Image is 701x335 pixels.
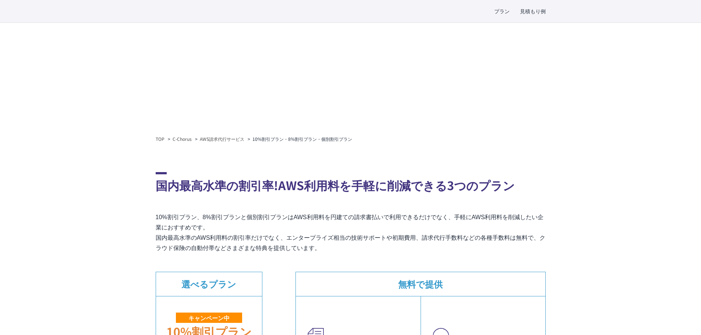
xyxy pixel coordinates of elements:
[200,136,244,142] a: AWS請求代行サービス
[494,7,510,15] a: プラン
[156,172,546,194] h2: 国内最高水準の割引率!AWS利用料を手軽に削減できる3つのプラン
[199,66,502,85] span: 10%割引プラン・8%割引プラン ・個別割引プラン
[173,136,192,142] a: C-Chorus
[520,7,546,15] a: 見積もり例
[156,272,262,296] dt: 選べるプラン
[156,136,164,142] a: TOP
[252,136,352,142] em: 10%割引プラン・8%割引プラン・個別割引プラン
[176,313,242,323] span: キャンペーン中
[296,272,545,296] dt: 無料で提供
[156,212,546,253] p: 10%割引プラン、8%割引プランと個別割引プランはAWS利用料を円建ての請求書払いで利用できるだけでなく、手軽にAWS利用料を削減したい企業におすすめです。 国内最高水準のAWS利用料の割引率だ...
[199,47,502,66] span: AWS請求代行サービス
